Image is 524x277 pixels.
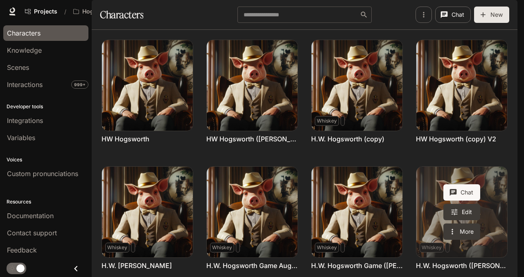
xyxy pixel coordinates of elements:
[102,167,193,257] img: H.W. Hogsworth Daniel
[311,134,384,143] a: H.W. Hogsworth (copy)
[206,134,298,143] a: HW Hogsworth ([PERSON_NAME])
[207,167,298,257] img: H.W. Hogsworth Game Aug_29
[61,7,70,16] div: /
[435,7,471,23] button: Chat
[416,261,508,270] a: H.W. Hogsworth ([PERSON_NAME] at [GEOGRAPHIC_DATA])
[207,40,298,131] img: HW Hogsworth (basak)
[474,7,509,23] button: New
[416,40,507,131] img: HW Hogsworth (copy) V2
[443,184,480,201] button: Chat with H.W. Hogsworth (Valeria at Inworld)
[206,261,298,270] a: H.W. Hogsworth Game Aug_29
[102,134,149,143] a: HW Hogsworth
[443,223,480,240] button: More actions
[312,40,402,131] img: H.W. Hogsworth (copy)
[34,8,57,15] span: Projects
[70,3,126,20] button: Open workspace menu
[82,8,114,15] p: Hogsworth
[312,167,402,257] img: H.W. Hogsworth Game (Valeria)
[443,204,480,220] a: Edit H.W. Hogsworth (Valeria at Inworld)
[102,40,193,131] img: HW Hogsworth
[21,3,61,20] a: Go to projects
[311,261,403,270] a: H.W. Hogsworth Game ([PERSON_NAME])
[100,7,143,23] h1: Characters
[416,167,507,257] a: H.W. Hogsworth (Valeria at Inworld)
[416,134,496,143] a: HW Hogsworth (copy) V2
[102,261,172,270] a: H.W. [PERSON_NAME]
